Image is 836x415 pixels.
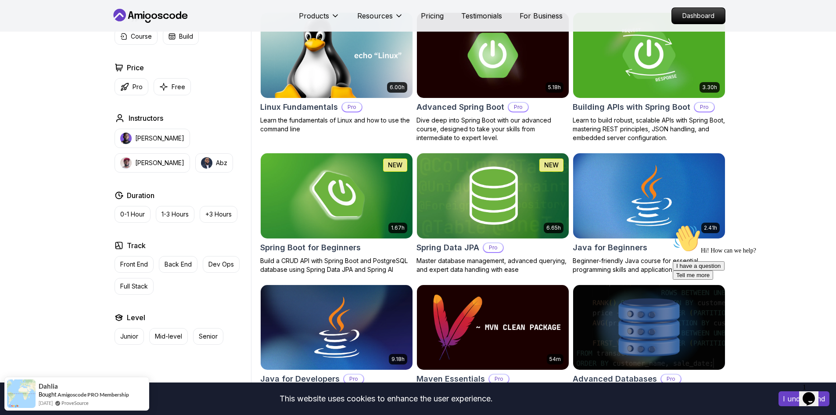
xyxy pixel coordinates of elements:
[544,161,559,170] p: NEW
[260,116,413,134] p: Learn the fundamentals of Linux and how to use the command line
[4,50,44,59] button: Tell me more
[573,373,657,385] h2: Advanced Databases
[115,129,190,148] button: instructor img[PERSON_NAME]
[57,391,129,398] a: Amigoscode PRO Membership
[115,28,158,45] button: Course
[573,242,647,254] h2: Java for Beginners
[127,240,146,251] h2: Track
[573,153,725,274] a: Java for Beginners card2.41hJava for BeginnersBeginner-friendly Java course for essential program...
[195,153,233,173] button: instructor imgAbz
[357,11,393,21] p: Resources
[115,78,148,95] button: Pro
[573,116,725,142] p: Learn to build robust, scalable APIs with Spring Boot, mastering REST principles, JSON handling, ...
[417,153,569,238] img: Spring Data JPA card
[342,103,362,112] p: Pro
[260,242,361,254] h2: Spring Boot for Beginners
[799,380,827,406] iframe: chat widget
[779,391,829,406] button: Accept cookies
[416,153,569,274] a: Spring Data JPA card6.65hNEWSpring Data JPAProMaster database management, advanced querying, and ...
[489,375,509,383] p: Pro
[549,356,561,363] p: 54m
[193,328,223,345] button: Senior
[573,285,725,406] a: Advanced Databases cardAdvanced DatabasesProAdvanced database management with SQL, integrity, and...
[573,12,725,142] a: Building APIs with Spring Boot card3.30hBuilding APIs with Spring BootProLearn to build robust, s...
[391,224,405,231] p: 1.67h
[357,11,403,28] button: Resources
[573,101,690,113] h2: Building APIs with Spring Boot
[205,210,232,219] p: +3 Hours
[416,12,569,142] a: Advanced Spring Boot card5.18hAdvanced Spring BootProDive deep into Spring Boot with our advanced...
[161,210,189,219] p: 1-3 Hours
[208,260,234,269] p: Dev Ops
[416,285,569,406] a: Maven Essentials card54mMaven EssentialsProLearn how to use Maven to build and manage your Java p...
[702,84,717,91] p: 3.30h
[421,11,444,21] a: Pricing
[261,13,413,98] img: Linux Fundamentals card
[131,32,152,41] p: Course
[416,242,479,254] h2: Spring Data JPA
[39,383,58,390] span: Dahlia
[484,243,503,252] p: Pro
[546,224,561,231] p: 6.65h
[416,101,504,113] h2: Advanced Spring Boot
[4,4,32,32] img: :wave:
[115,278,154,295] button: Full Stack
[135,159,184,167] p: [PERSON_NAME]
[573,153,725,238] img: Java for Beginners card
[569,11,728,100] img: Building APIs with Spring Boot card
[120,282,148,291] p: Full Stack
[127,190,154,201] h2: Duration
[671,7,725,24] a: Dashboard
[129,113,163,123] h2: Instructors
[261,285,413,370] img: Java for Developers card
[260,12,413,134] a: Linux Fundamentals card6.00hLinux FundamentalsProLearn the fundamentals of Linux and how to use t...
[4,40,55,50] button: I have a question
[201,157,212,169] img: instructor img
[4,4,161,59] div: 👋Hi! How can we help?I have a questionTell me more
[416,116,569,142] p: Dive deep into Spring Boot with our advanced course, designed to take your skills from intermedia...
[155,332,182,341] p: Mid-level
[260,153,413,274] a: Spring Boot for Beginners card1.67hNEWSpring Boot for BeginnersBuild a CRUD API with Spring Boot ...
[260,285,413,406] a: Java for Developers card9.18hJava for DevelopersProLearn advanced Java concepts to build scalable...
[120,157,132,169] img: instructor img
[203,256,240,273] button: Dev Ops
[39,399,53,407] span: [DATE]
[120,133,132,144] img: instructor img
[520,11,563,21] a: For Business
[159,256,197,273] button: Back End
[200,206,237,223] button: +3 Hours
[260,101,338,113] h2: Linux Fundamentals
[261,153,413,238] img: Spring Boot for Beginners card
[39,391,57,398] span: Bought
[120,210,145,219] p: 0-1 Hour
[573,256,725,274] p: Beginner-friendly Java course for essential programming skills and application development
[120,332,138,341] p: Junior
[133,83,143,91] p: Pro
[61,399,89,407] a: ProveSource
[199,332,218,341] p: Senior
[573,285,725,370] img: Advanced Databases card
[669,221,827,375] iframe: chat widget
[127,62,144,73] h2: Price
[548,84,561,91] p: 5.18h
[672,8,725,24] p: Dashboard
[695,103,714,112] p: Pro
[115,206,151,223] button: 0-1 Hour
[461,11,502,21] p: Testimonials
[179,32,193,41] p: Build
[149,328,188,345] button: Mid-level
[509,103,528,112] p: Pro
[7,389,765,408] div: This website uses cookies to enhance the user experience.
[299,11,340,28] button: Products
[127,312,145,323] h2: Level
[416,256,569,274] p: Master database management, advanced querying, and expert data handling with ease
[417,13,569,98] img: Advanced Spring Boot card
[391,356,405,363] p: 9.18h
[260,256,413,274] p: Build a CRUD API with Spring Boot and PostgreSQL database using Spring Data JPA and Spring AI
[120,260,148,269] p: Front End
[260,373,340,385] h2: Java for Developers
[163,28,199,45] button: Build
